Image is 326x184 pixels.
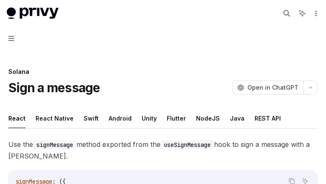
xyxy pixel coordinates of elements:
button: Flutter [167,108,186,128]
code: signMessage [33,140,76,149]
button: Unity [142,108,157,128]
button: Java [230,108,244,128]
button: Android [109,108,132,128]
button: REST API [255,108,281,128]
button: React [8,108,25,128]
h1: Sign a message [8,80,100,95]
button: NodeJS [196,108,220,128]
span: Open in ChatGPT [247,83,298,92]
button: React Native [36,108,74,128]
code: useSignMessage [160,140,214,149]
button: Swift [84,108,99,128]
button: More actions [311,8,319,19]
button: Open in ChatGPT [232,81,303,95]
img: light logo [7,8,59,19]
div: Solana [8,68,318,76]
span: Use the method exported from the hook to sign a message with a [PERSON_NAME]. [8,139,318,162]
